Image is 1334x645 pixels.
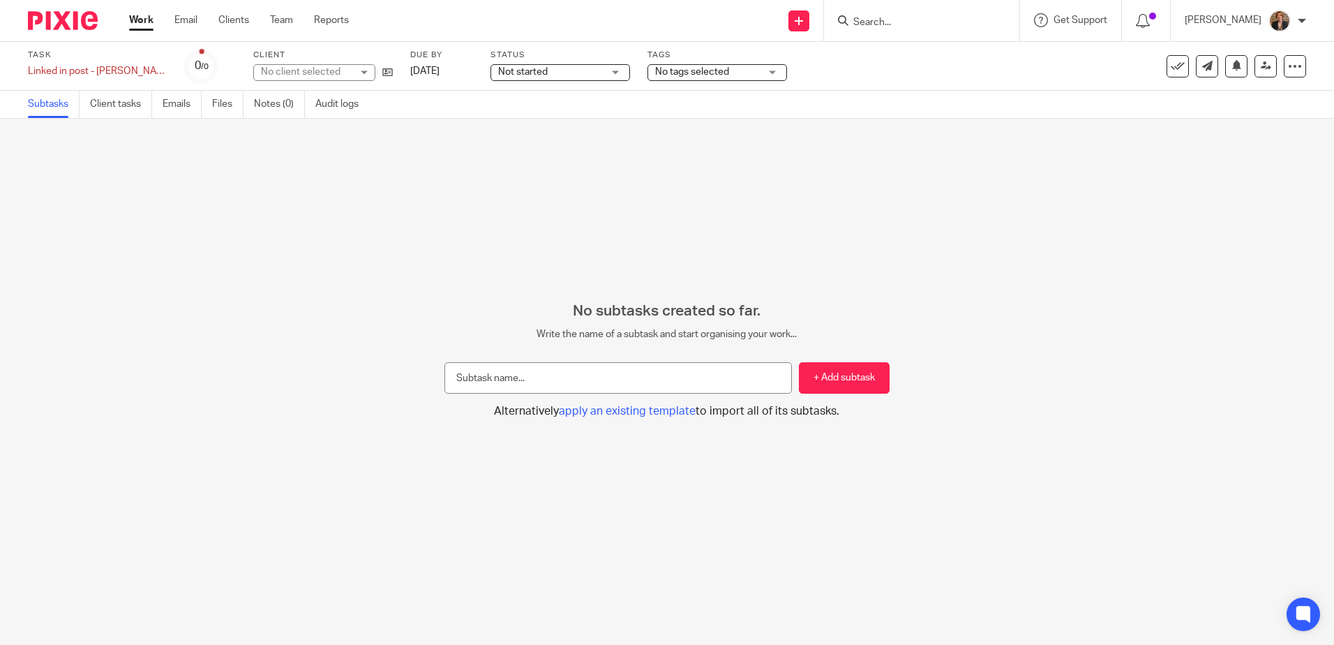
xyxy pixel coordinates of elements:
img: WhatsApp%20Image%202025-04-23%20at%2010.20.30_16e186ec.jpg [1268,10,1291,32]
label: Client [253,50,393,61]
label: Status [490,50,630,61]
p: Write the name of a subtask and start organising your work... [444,327,889,341]
label: Due by [410,50,473,61]
label: Tags [647,50,787,61]
a: Work [129,13,153,27]
div: Linked in post - [PERSON_NAME] [28,64,167,78]
span: [DATE] [410,66,440,76]
a: Client tasks [90,91,152,118]
div: No client selected [261,65,352,79]
img: Pixie [28,11,98,30]
button: + Add subtask [799,362,890,394]
button: Alternativelyapply an existing templateto import all of its subtasks. [444,404,889,419]
a: Clients [218,13,249,27]
a: Notes (0) [254,91,305,118]
div: 0 [195,58,209,74]
input: Subtask name... [444,362,792,394]
label: Task [28,50,167,61]
div: Linked in post - Erica [28,64,167,78]
span: Get Support [1054,15,1107,25]
p: [PERSON_NAME] [1185,13,1261,27]
h2: No subtasks created so far. [444,302,889,320]
a: Files [212,91,243,118]
a: Team [270,13,293,27]
a: Subtasks [28,91,80,118]
small: /0 [201,63,209,71]
a: Audit logs [315,91,369,118]
a: Email [174,13,197,27]
span: No tags selected [655,67,729,77]
span: Not started [498,67,548,77]
a: Emails [163,91,202,118]
span: apply an existing template [559,406,696,417]
a: Reports [314,13,349,27]
input: Search [852,17,977,29]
